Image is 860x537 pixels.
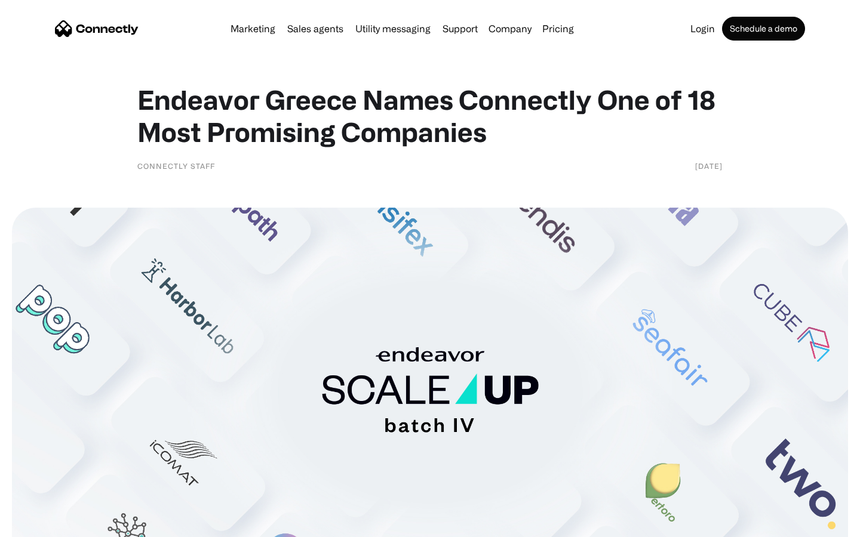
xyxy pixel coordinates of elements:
[722,17,805,41] a: Schedule a demo
[351,24,435,33] a: Utility messaging
[282,24,348,33] a: Sales agents
[137,84,723,148] h1: Endeavor Greece Names Connectly One of 18 Most Promising Companies
[686,24,720,33] a: Login
[226,24,280,33] a: Marketing
[489,20,532,37] div: Company
[24,516,72,533] ul: Language list
[137,160,215,172] div: Connectly Staff
[537,24,579,33] a: Pricing
[12,516,72,533] aside: Language selected: English
[485,20,535,37] div: Company
[438,24,483,33] a: Support
[55,20,139,38] a: home
[695,160,723,172] div: [DATE]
